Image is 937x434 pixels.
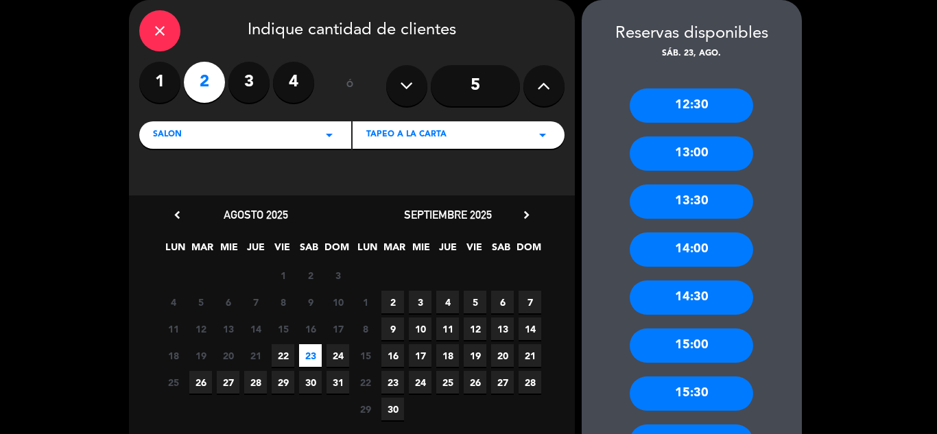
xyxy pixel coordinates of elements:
[217,371,239,394] span: 27
[356,239,379,262] span: LUN
[228,62,270,103] label: 3
[162,317,185,340] span: 11
[464,371,486,394] span: 26
[272,264,294,287] span: 1
[189,371,212,394] span: 26
[327,264,349,287] span: 3
[273,62,314,103] label: 4
[630,232,753,267] div: 14:00
[491,317,514,340] span: 13
[272,371,294,394] span: 29
[217,317,239,340] span: 13
[630,328,753,363] div: 15:00
[519,208,534,222] i: chevron_right
[630,376,753,411] div: 15:30
[436,317,459,340] span: 11
[381,291,404,313] span: 2
[519,371,541,394] span: 28
[630,184,753,219] div: 13:30
[244,317,267,340] span: 14
[490,239,512,262] span: SAB
[327,291,349,313] span: 10
[217,239,240,262] span: MIE
[271,239,294,262] span: VIE
[244,371,267,394] span: 28
[162,344,185,367] span: 18
[519,291,541,313] span: 7
[464,317,486,340] span: 12
[463,239,486,262] span: VIE
[354,317,377,340] span: 8
[244,291,267,313] span: 7
[354,371,377,394] span: 22
[409,291,431,313] span: 3
[170,208,185,222] i: chevron_left
[464,344,486,367] span: 19
[630,136,753,171] div: 13:00
[272,317,294,340] span: 15
[354,344,377,367] span: 15
[139,62,180,103] label: 1
[381,371,404,394] span: 23
[324,239,347,262] span: DOM
[491,344,514,367] span: 20
[298,239,320,262] span: SAB
[381,344,404,367] span: 16
[153,128,182,142] span: SALON
[217,291,239,313] span: 6
[139,10,565,51] div: Indique cantidad de clientes
[328,62,372,110] div: ó
[327,317,349,340] span: 17
[409,371,431,394] span: 24
[244,239,267,262] span: JUE
[224,208,288,221] span: agosto 2025
[436,371,459,394] span: 25
[162,291,185,313] span: 4
[582,47,802,61] div: sáb. 23, ago.
[464,291,486,313] span: 5
[436,239,459,262] span: JUE
[519,317,541,340] span: 14
[409,317,431,340] span: 10
[189,317,212,340] span: 12
[630,280,753,315] div: 14:30
[272,291,294,313] span: 8
[491,291,514,313] span: 6
[299,264,322,287] span: 2
[409,344,431,367] span: 17
[383,239,405,262] span: MAR
[152,23,168,39] i: close
[381,398,404,420] span: 30
[519,344,541,367] span: 21
[217,344,239,367] span: 20
[436,291,459,313] span: 4
[354,398,377,420] span: 29
[366,128,447,142] span: TAPEO A LA CARTA
[299,371,322,394] span: 30
[299,317,322,340] span: 16
[436,344,459,367] span: 18
[184,62,225,103] label: 2
[191,239,213,262] span: MAR
[327,371,349,394] span: 31
[534,127,551,143] i: arrow_drop_down
[517,239,539,262] span: DOM
[582,21,802,47] div: Reservas disponibles
[404,208,492,221] span: septiembre 2025
[164,239,187,262] span: LUN
[630,88,753,123] div: 12:30
[189,291,212,313] span: 5
[410,239,432,262] span: MIE
[272,344,294,367] span: 22
[162,371,185,394] span: 25
[491,371,514,394] span: 27
[244,344,267,367] span: 21
[299,344,322,367] span: 23
[321,127,337,143] i: arrow_drop_down
[327,344,349,367] span: 24
[381,317,404,340] span: 9
[299,291,322,313] span: 9
[189,344,212,367] span: 19
[354,291,377,313] span: 1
